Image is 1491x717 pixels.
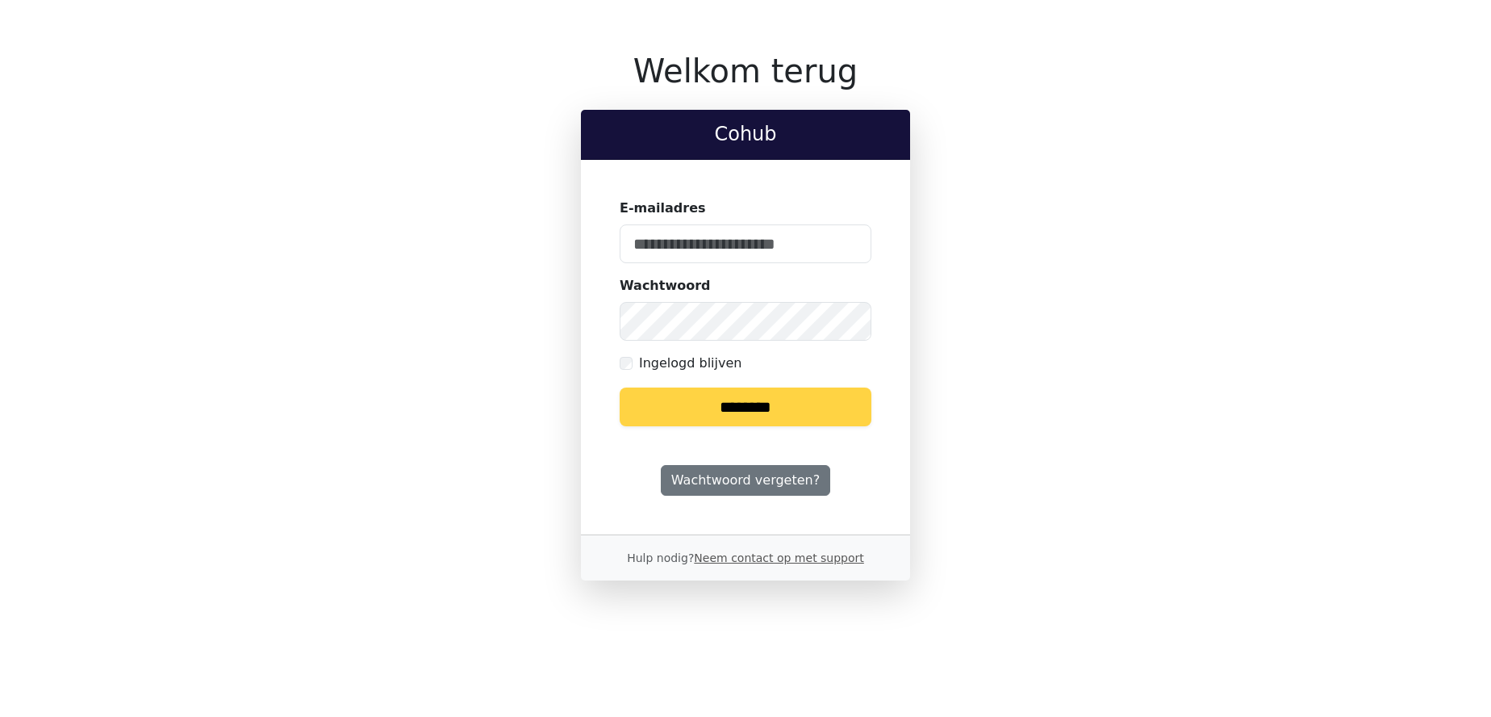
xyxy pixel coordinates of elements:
a: Wachtwoord vergeten? [661,465,830,496]
small: Hulp nodig? [627,551,864,564]
label: E-mailadres [620,199,706,218]
label: Ingelogd blijven [639,354,741,373]
h2: Cohub [594,123,897,146]
label: Wachtwoord [620,276,711,296]
a: Neem contact op met support [694,551,863,564]
h1: Welkom terug [581,52,910,90]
